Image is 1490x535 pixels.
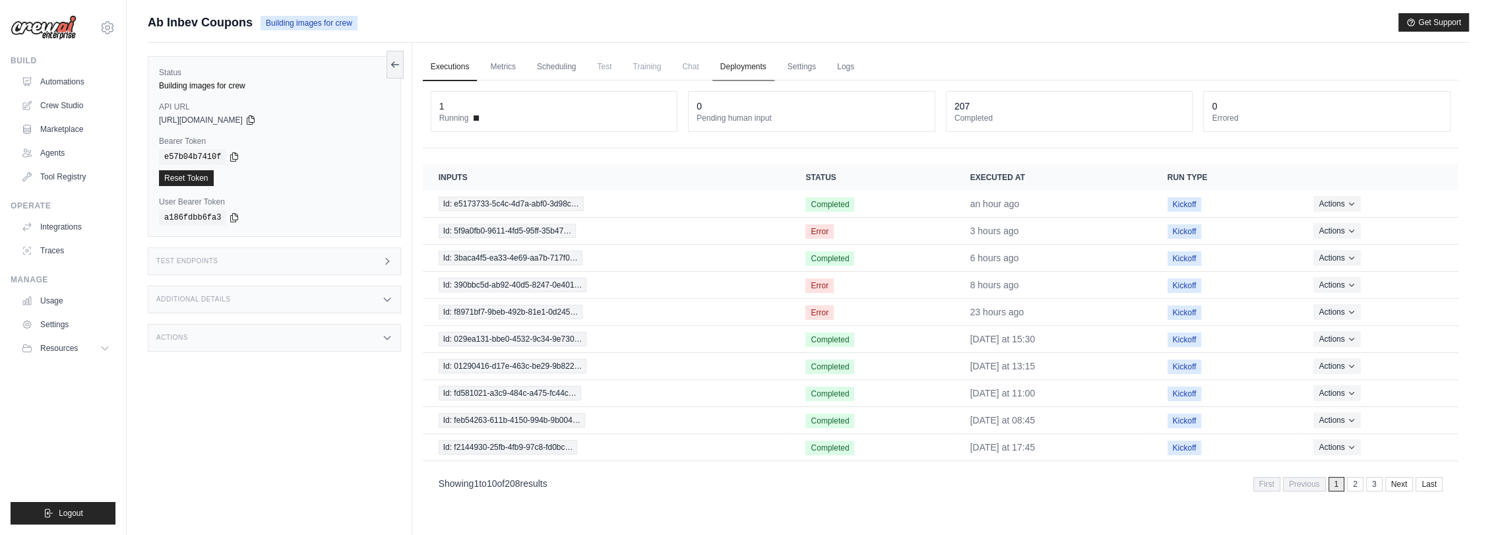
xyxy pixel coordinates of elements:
span: Id: feb54263-611b-4150-994b-9b004… [439,413,585,427]
span: Resources [40,343,78,354]
section: Crew executions table [423,164,1458,500]
span: Id: f8971bf7-9beb-492b-81e1-0d245… [439,305,583,319]
code: a186fdbb6fa3 [159,210,226,226]
a: Automations [16,71,115,92]
a: Deployments [712,53,774,81]
span: Completed [805,197,854,212]
dt: Completed [954,113,1185,123]
a: View execution details for Id [439,440,774,455]
time: August 19, 2025 at 11:00 GMT-3 [970,253,1018,263]
div: 207 [954,100,970,113]
span: Id: 5f9a0fb0-9611-4fd5-95ff-35b47… [439,224,576,238]
nav: Pagination [423,466,1458,500]
a: Tool Registry [16,166,115,187]
span: Completed [805,387,854,401]
span: Id: fd581021-a3c9-484c-a475-fc44c… [439,386,581,400]
a: 2 [1347,477,1363,491]
span: Training is not available until the deployment is complete [625,53,669,80]
time: August 18, 2025 at 13:15 GMT-3 [970,361,1035,371]
time: August 18, 2025 at 15:30 GMT-3 [970,334,1035,344]
a: View execution details for Id [439,359,774,373]
span: Kickoff [1167,224,1202,239]
a: Usage [16,290,115,311]
span: Running [439,113,469,123]
a: Settings [16,314,115,335]
span: Kickoff [1167,414,1202,428]
button: Actions for execution [1313,358,1360,374]
nav: Pagination [1253,477,1443,491]
time: August 19, 2025 at 13:15 GMT-3 [970,226,1018,236]
a: Reset Token [159,170,214,186]
label: Status [159,67,390,78]
a: Integrations [16,216,115,237]
th: Executed at [954,164,1151,191]
div: 0 [1212,100,1217,113]
a: Metrics [482,53,524,81]
span: Error [805,278,834,293]
div: 0 [697,100,702,113]
button: Actions for execution [1313,439,1360,455]
span: Completed [805,414,854,428]
th: Run Type [1152,164,1298,191]
button: Logout [11,502,115,524]
a: Crew Studio [16,95,115,116]
span: Completed [805,251,854,266]
span: Kickoff [1167,278,1202,293]
div: 1 [439,100,445,113]
button: Actions for execution [1313,331,1360,347]
span: 10 [487,478,497,489]
a: View execution details for Id [439,197,774,211]
a: Executions [423,53,478,81]
div: Manage [11,274,115,285]
span: Id: 3baca4f5-ea33-4e69-aa7b-717f0… [439,251,582,265]
div: Building images for crew [159,80,390,91]
button: Get Support [1398,13,1469,32]
img: Logo [11,15,77,40]
span: Kickoff [1167,387,1202,401]
span: 208 [505,478,520,489]
span: Kickoff [1167,197,1202,212]
div: Operate [11,201,115,211]
time: August 18, 2025 at 08:45 GMT-3 [970,415,1035,425]
a: View execution details for Id [439,305,774,319]
a: Logs [829,53,862,81]
time: August 19, 2025 at 15:30 GMT-3 [970,199,1019,209]
label: Bearer Token [159,136,390,146]
a: Marketplace [16,119,115,140]
span: Kickoff [1167,251,1202,266]
span: Kickoff [1167,305,1202,320]
a: Agents [16,142,115,164]
button: Actions for execution [1313,223,1360,239]
span: Error [805,305,834,320]
iframe: Chat Widget [1424,472,1490,535]
span: Kickoff [1167,441,1202,455]
a: Last [1415,477,1443,491]
h3: Actions [156,334,188,342]
span: 1 [1328,477,1345,491]
button: Actions for execution [1313,304,1360,320]
time: August 17, 2025 at 17:45 GMT-3 [970,442,1035,453]
th: Inputs [423,164,790,191]
span: Previous [1283,477,1326,491]
span: [URL][DOMAIN_NAME] [159,115,243,125]
label: User Bearer Token [159,197,390,207]
a: 3 [1366,477,1382,491]
a: Settings [780,53,824,81]
button: Actions for execution [1313,385,1360,401]
span: Id: f2144930-25fb-4fb9-97c8-fd0bc… [439,440,578,455]
span: Chat is not available until the deployment is complete [674,53,706,80]
dt: Pending human input [697,113,927,123]
h3: Test Endpoints [156,257,218,265]
span: Error [805,224,834,239]
time: August 18, 2025 at 11:00 GMT-3 [970,388,1035,398]
button: Resources [16,338,115,359]
a: Scheduling [529,53,584,81]
a: View execution details for Id [439,386,774,400]
a: View execution details for Id [439,278,774,292]
span: Id: 029ea131-bbe0-4532-9c34-9e730… [439,332,587,346]
span: Ab Inbev Coupons [148,13,253,32]
a: View execution details for Id [439,332,774,346]
div: Widget de chat [1424,472,1490,535]
button: Actions for execution [1313,250,1360,266]
h3: Additional Details [156,296,230,303]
